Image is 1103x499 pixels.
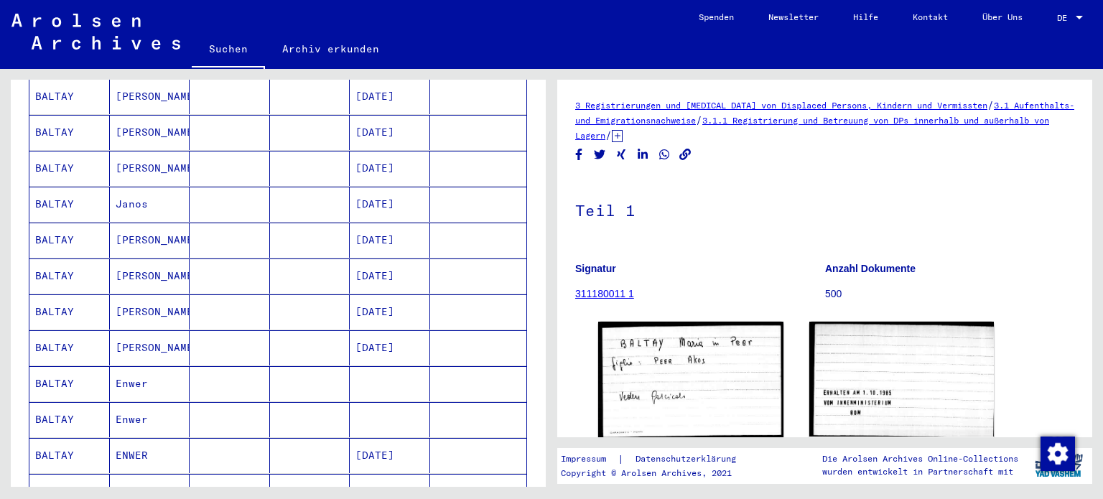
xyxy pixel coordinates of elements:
mat-cell: BALTAY [29,151,110,186]
span: / [987,98,994,111]
mat-cell: [PERSON_NAME] [110,151,190,186]
button: Share on Facebook [572,146,587,164]
mat-cell: BALTAY [29,115,110,150]
p: Copyright © Arolsen Archives, 2021 [561,467,753,480]
mat-cell: BALTAY [29,258,110,294]
a: Impressum [561,452,618,467]
mat-cell: [DATE] [350,438,430,473]
button: Share on LinkedIn [636,146,651,164]
mat-cell: BALTAY [29,402,110,437]
mat-cell: BALTAY [29,187,110,222]
a: 3.1.1 Registrierung und Betreuung von DPs innerhalb und außerhalb von Lagern [575,115,1049,141]
button: Share on Twitter [592,146,608,164]
a: Suchen [192,32,265,69]
mat-cell: [DATE] [350,258,430,294]
button: Copy link [678,146,693,164]
p: 500 [825,286,1074,302]
mat-cell: [DATE] [350,79,430,114]
img: Arolsen_neg.svg [11,14,180,50]
b: Anzahl Dokumente [825,263,916,274]
mat-cell: [PERSON_NAME] [110,258,190,294]
img: 001.jpg [598,322,783,440]
span: / [605,129,612,141]
div: | [561,452,753,467]
button: Share on Xing [614,146,629,164]
span: DE [1057,13,1073,23]
a: 311180011 1 [575,288,634,299]
p: wurden entwickelt in Partnerschaft mit [822,465,1018,478]
mat-cell: [PERSON_NAME] [110,294,190,330]
mat-cell: Janos [110,187,190,222]
mat-cell: BALTAY [29,330,110,365]
mat-cell: [DATE] [350,330,430,365]
mat-cell: [DATE] [350,115,430,150]
button: Share on WhatsApp [657,146,672,164]
mat-cell: [DATE] [350,223,430,258]
span: / [696,113,702,126]
mat-cell: [PERSON_NAME] [110,115,190,150]
mat-cell: BALTAY [29,294,110,330]
mat-cell: [PERSON_NAME] [110,223,190,258]
mat-cell: BALTAY [29,79,110,114]
a: Datenschutzerklärung [624,452,753,467]
p: Die Arolsen Archives Online-Collections [822,452,1018,465]
mat-cell: [PERSON_NAME] [110,330,190,365]
mat-cell: ENWER [110,438,190,473]
b: Signatur [575,263,616,274]
img: yv_logo.png [1032,447,1086,483]
mat-cell: BALTAY [29,438,110,473]
div: Zustimmung ändern [1040,436,1074,470]
a: 3 Registrierungen und [MEDICAL_DATA] von Displaced Persons, Kindern und Vermissten [575,100,987,111]
img: 002.jpg [809,322,995,437]
mat-cell: Enwer [110,366,190,401]
mat-cell: Enwer [110,402,190,437]
mat-cell: [DATE] [350,187,430,222]
a: Archiv erkunden [265,32,396,66]
h1: Teil 1 [575,177,1074,241]
mat-cell: BALTAY [29,223,110,258]
mat-cell: BALTAY [29,366,110,401]
mat-cell: [PERSON_NAME] [110,79,190,114]
mat-cell: [DATE] [350,294,430,330]
mat-cell: [DATE] [350,151,430,186]
img: Zustimmung ändern [1041,437,1075,471]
